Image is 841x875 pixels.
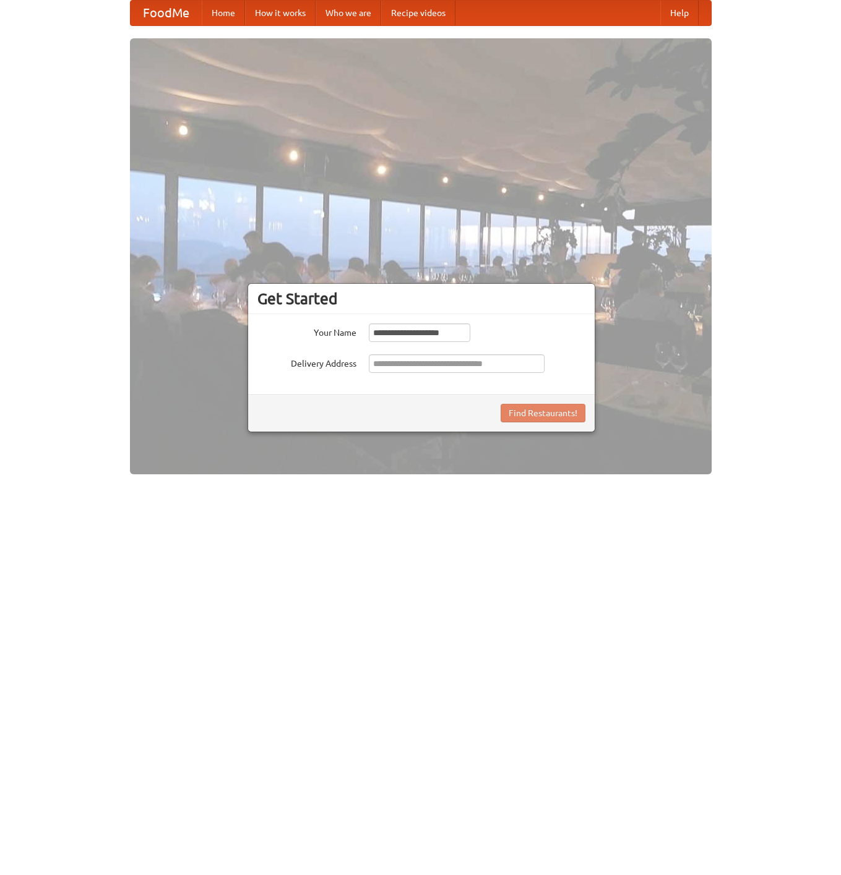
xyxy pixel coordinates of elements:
[257,354,356,370] label: Delivery Address
[501,404,585,422] button: Find Restaurants!
[381,1,455,25] a: Recipe videos
[257,289,585,308] h3: Get Started
[316,1,381,25] a: Who we are
[131,1,202,25] a: FoodMe
[202,1,245,25] a: Home
[257,323,356,339] label: Your Name
[660,1,699,25] a: Help
[245,1,316,25] a: How it works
